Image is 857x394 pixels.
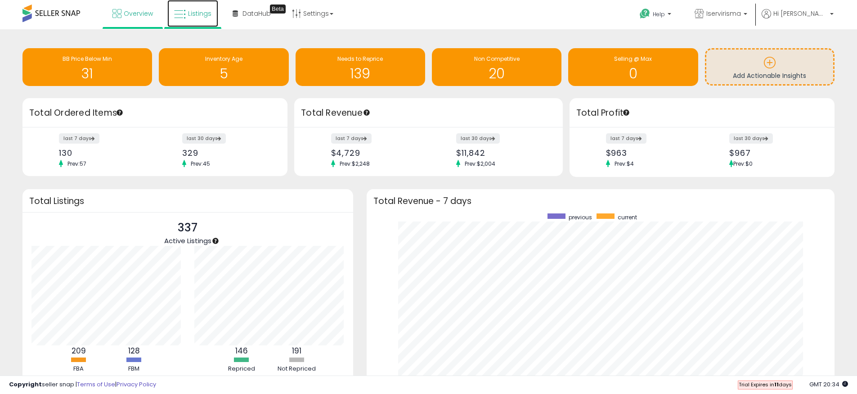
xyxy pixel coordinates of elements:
[622,109,630,117] div: Tooltip anchor
[456,133,500,144] label: last 30 days
[116,109,124,117] div: Tooltip anchor
[335,160,374,168] span: Prev: $2,248
[242,9,271,18] span: DataHub
[72,345,86,356] b: 209
[235,345,248,356] b: 146
[706,50,833,84] a: Add Actionable Insights
[59,148,148,158] div: 130
[188,9,211,18] span: Listings
[337,55,383,63] span: Needs to Reprice
[164,219,211,236] p: 337
[363,109,371,117] div: Tooltip anchor
[610,160,638,168] span: Prev: $4
[63,160,91,168] span: Prev: 57
[373,198,828,204] h3: Total Revenue - 7 days
[22,48,152,86] a: BB Price Below Min 31
[432,48,561,86] a: Non Competitive 20
[633,1,680,29] a: Help
[270,365,324,373] div: Not Repriced
[186,160,215,168] span: Prev: 45
[576,107,828,119] h3: Total Profit
[164,236,211,245] span: Active Listings
[809,380,848,389] span: 2025-10-9 20:34 GMT
[182,148,272,158] div: 329
[63,55,112,63] span: BB Price Below Min
[573,66,693,81] h1: 0
[460,160,500,168] span: Prev: $2,004
[436,66,557,81] h1: 20
[9,380,156,389] div: seller snap | |
[27,66,148,81] h1: 31
[29,107,281,119] h3: Total Ordered Items
[653,10,665,18] span: Help
[107,365,161,373] div: FBM
[618,213,637,221] span: current
[733,160,753,168] span: Prev: $0
[29,198,346,204] h3: Total Listings
[606,148,695,158] div: $963
[52,365,106,373] div: FBA
[182,133,226,144] label: last 30 days
[614,55,652,63] span: Selling @ Max
[9,380,42,389] strong: Copyright
[301,107,556,119] h3: Total Revenue
[773,9,827,18] span: Hi [PERSON_NAME]
[292,345,301,356] b: 191
[215,365,269,373] div: Repriced
[296,48,425,86] a: Needs to Reprice 139
[77,380,115,389] a: Terms of Use
[739,381,792,388] span: Trial Expires in days
[205,55,242,63] span: Inventory Age
[456,148,547,158] div: $11,842
[331,133,372,144] label: last 7 days
[762,9,834,29] a: Hi [PERSON_NAME]
[733,71,806,80] span: Add Actionable Insights
[124,9,153,18] span: Overview
[331,148,422,158] div: $4,729
[729,148,819,158] div: $967
[568,48,698,86] a: Selling @ Max 0
[159,48,288,86] a: Inventory Age 5
[270,5,286,14] div: Tooltip anchor
[163,66,284,81] h1: 5
[606,133,646,144] label: last 7 days
[211,237,220,245] div: Tooltip anchor
[706,9,741,18] span: Iservirisma
[300,66,421,81] h1: 139
[639,8,651,19] i: Get Help
[569,213,592,221] span: previous
[774,381,779,388] b: 11
[729,133,773,144] label: last 30 days
[117,380,156,389] a: Privacy Policy
[59,133,99,144] label: last 7 days
[474,55,520,63] span: Non Competitive
[128,345,140,356] b: 128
